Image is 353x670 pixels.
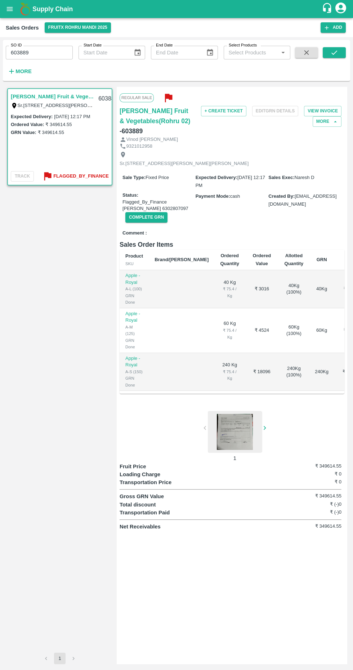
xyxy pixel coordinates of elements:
div: 60 Kg ( 100 %) [285,324,304,337]
p: Apple - Royal [125,272,143,286]
p: Transportation Price [120,478,175,486]
span: Naresh D [295,175,314,180]
nav: pagination navigation [39,653,80,664]
h6: ₹ 0 [304,478,341,486]
button: View Invoice [304,106,341,116]
td: ₹ 4524 [245,308,278,353]
input: Select Products [226,48,277,57]
td: ₹ 33176 [245,391,278,435]
span: cash [230,193,240,199]
h6: - 603889 [120,126,143,136]
div: 40 Kg [315,286,329,292]
div: 60 Kg [315,327,329,334]
img: logo [18,2,32,16]
p: Net Receivables [120,523,175,531]
p: Gross GRN Value [120,492,175,500]
span: Fixed Price [146,175,169,180]
span: [EMAIL_ADDRESS][DOMAIN_NAME] [268,193,336,207]
label: Expected Delivery : [11,114,53,119]
p: Vinod [PERSON_NAME] [126,136,178,143]
label: Ordered Value: [11,122,44,127]
button: Flagged_By_Finance [42,170,109,182]
td: ₹ 18096 [245,353,278,391]
p: Transportation Paid [120,509,175,517]
button: Complete GRN [125,212,167,223]
p: Total discount [120,501,175,509]
b: Flagged_By_Finance [53,172,109,180]
div: 603889 [94,90,122,107]
div: SKU [125,260,143,267]
label: ₹ 349614.55 [38,130,64,135]
b: Supply Chain [32,5,73,13]
label: Payment Mode : [196,193,230,199]
div: A-S (150) [125,368,143,375]
b: Allotted Quantity [285,253,304,266]
div: ₹ 75.4 / Kg [220,368,239,382]
b: Ordered Value [253,253,271,266]
button: + Create Ticket [201,106,246,116]
b: Ordered Quantity [220,253,239,266]
p: Loading Charge [120,470,175,478]
h6: ₹ 349614.55 [304,492,341,500]
div: account of current user [334,1,347,17]
button: More [313,116,341,127]
div: Sales Orders [6,23,39,32]
div: ₹ 75.4 / Kg [220,286,239,299]
h6: ₹ 0 [304,470,341,478]
label: Status: [122,192,138,199]
div: A-M (125) [125,324,143,337]
div: GRN Done [125,375,143,388]
div: 240 Kg ( 100 %) [285,365,304,379]
strong: More [15,68,32,74]
div: ₹ 75.4 / Kg [220,327,239,340]
p: Apple - Royal [125,355,143,368]
div: A-L (100) [125,286,143,292]
input: Start Date [79,46,128,59]
label: End Date [156,43,173,48]
div: [PERSON_NAME] 6302807097 [122,205,188,212]
label: Created By : [268,193,295,199]
b: Brand/[PERSON_NAME] [155,257,209,262]
input: End Date [151,46,200,59]
td: 440 Kg [214,391,245,435]
label: GRN Value: [11,130,36,135]
button: Add [321,22,346,33]
button: More [6,65,33,77]
div: GRN Done [125,292,143,306]
h6: ₹ (-)0 [304,509,341,516]
label: Sale Type : [122,175,146,180]
label: ₹ 349614.55 [45,122,72,127]
label: Select Products [229,43,257,48]
p: 9321012958 [126,143,152,150]
label: Expected Delivery : [196,175,237,180]
button: Choose date [131,46,144,59]
td: 40 Kg [214,270,245,308]
div: GRN Done [125,337,143,350]
a: Supply Chain [32,4,322,14]
button: Choose date [203,46,217,59]
label: Comment : [122,230,147,237]
span: [DATE] 12:17 PM [196,175,265,188]
button: Open [278,48,288,57]
label: Start Date [84,43,102,48]
span: Flagged_By_Finance [122,199,188,212]
span: Regular Sale [120,93,154,102]
div: 40 Kg ( 100 %) [285,282,304,296]
td: ₹ 3016 [245,270,278,308]
p: Fruit Price [120,463,175,470]
p: Sr.[STREET_ADDRESS][PERSON_NAME][PERSON_NAME] [120,160,249,167]
button: page 1 [54,653,66,664]
a: [PERSON_NAME] Fruit & Vegetables(Rohru 02) [120,106,195,126]
a: [PERSON_NAME] Fruit & Vegetables(Rohru 02) [11,92,94,101]
h6: ₹ (-)0 [304,501,341,508]
input: Enter SO ID [6,46,73,59]
p: Apple - Royal [125,393,143,406]
div: customer-support [322,3,334,15]
h6: Sales Order Items [120,240,344,250]
b: Product [125,253,143,259]
div: 240 Kg [315,368,329,375]
label: Sr.[STREET_ADDRESS][PERSON_NAME][PERSON_NAME] [18,102,147,108]
button: open drawer [1,1,18,17]
label: [DATE] 12:17 PM [54,114,90,119]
